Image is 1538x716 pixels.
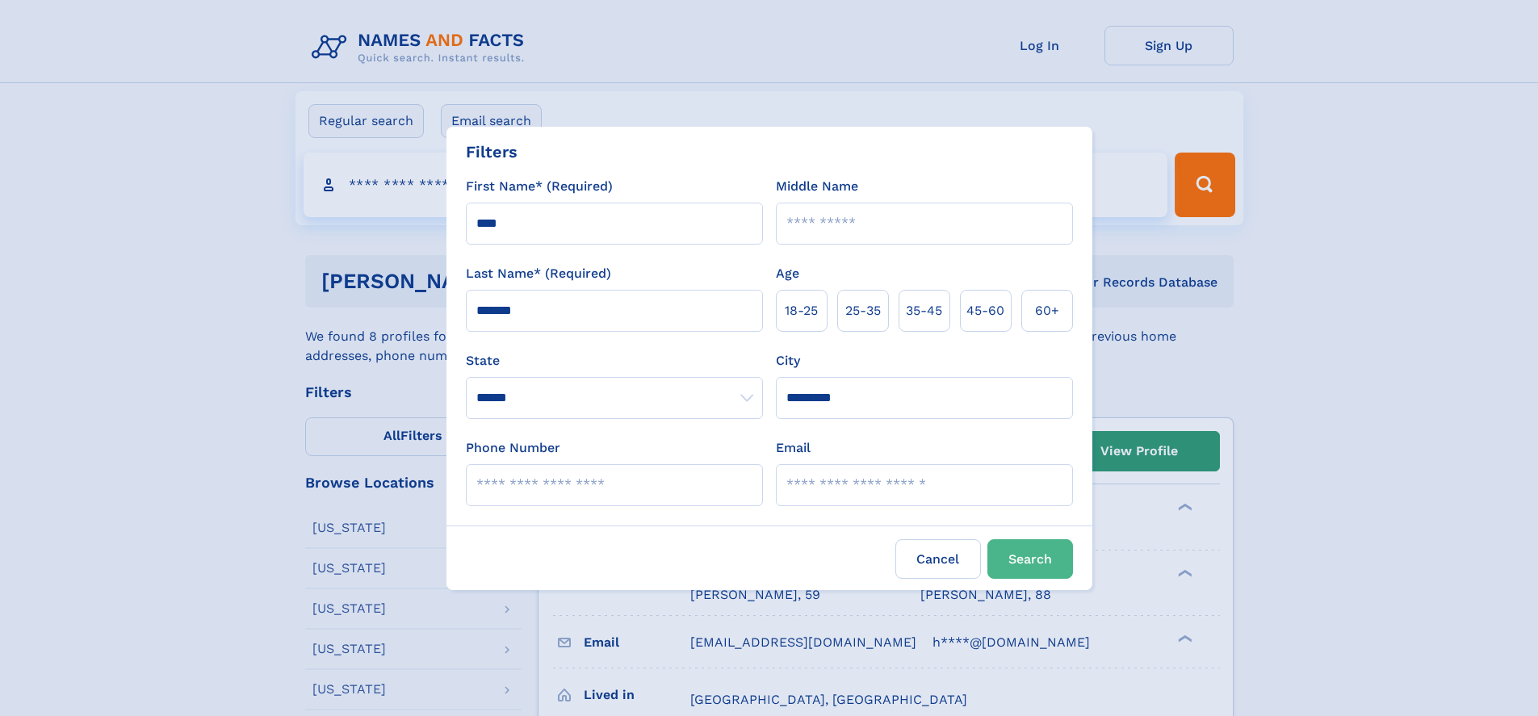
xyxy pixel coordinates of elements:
[966,301,1004,320] span: 45‑60
[466,264,611,283] label: Last Name* (Required)
[987,539,1073,579] button: Search
[785,301,818,320] span: 18‑25
[895,539,981,579] label: Cancel
[466,351,763,371] label: State
[845,301,881,320] span: 25‑35
[776,438,811,458] label: Email
[466,140,518,164] div: Filters
[776,351,800,371] label: City
[776,264,799,283] label: Age
[906,301,942,320] span: 35‑45
[776,177,858,196] label: Middle Name
[1035,301,1059,320] span: 60+
[466,438,560,458] label: Phone Number
[466,177,613,196] label: First Name* (Required)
